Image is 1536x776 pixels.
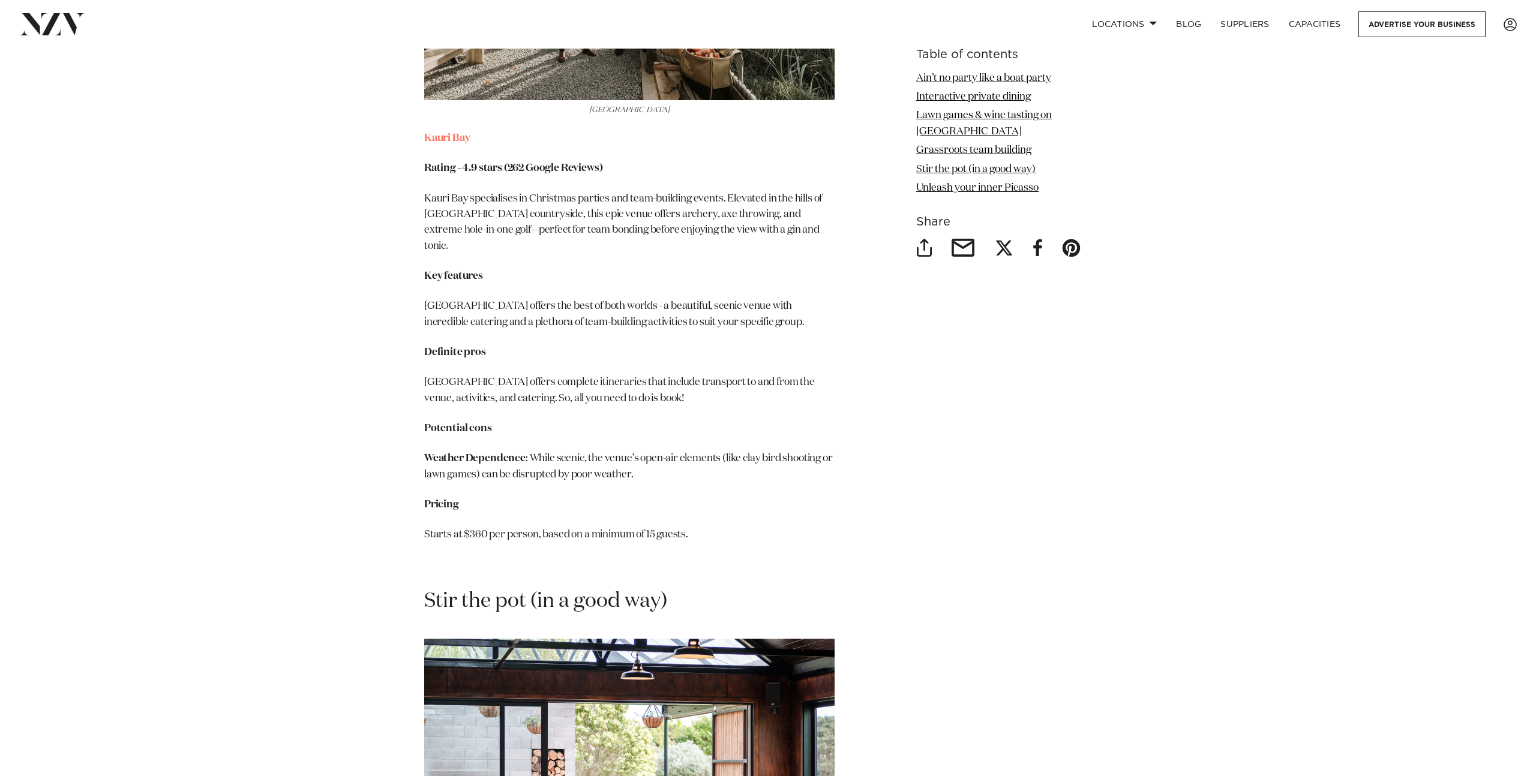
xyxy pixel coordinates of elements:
[916,111,1052,137] a: Lawn games & wine tasting on [GEOGRAPHIC_DATA]
[1211,11,1279,37] a: SUPPLIERS
[424,191,835,254] p: Kauri Bay specialises in Christmas parties and team-building events. Elevated in the hills of [GE...
[424,588,835,615] h2: Stir the pot (in a good way)
[1358,11,1486,37] a: Advertise your business
[424,423,492,434] strong: Potential cons
[916,146,1031,156] a: Grassroots team building
[424,375,835,407] p: [GEOGRAPHIC_DATA] offers complete itineraries that include transport to and from the venue, activ...
[916,164,1036,175] a: Stir the pot (in a good way)
[1082,11,1166,37] a: Locations
[916,49,1112,61] h6: Table of contents
[424,500,459,510] strong: Pricing
[452,133,470,143] a: Bay
[424,453,526,464] strong: Weather Dependence
[916,92,1031,102] a: Interactive private dining
[1166,11,1211,37] a: BLOG
[424,271,483,281] strong: Key features
[916,73,1051,83] a: Ain’t no party like a boat party
[19,13,85,35] img: nzv-logo.png
[424,527,835,543] p: Starts at $360 per person, based on a minimum of 15 guests.
[424,451,835,483] p: : While scenic, the venue’s open-air elements (like clay bird shooting or lawn games) can be disr...
[1279,11,1351,37] a: Capacities
[916,216,1112,228] h6: Share
[424,299,835,330] p: [GEOGRAPHIC_DATA] offers the best of both worlds - a beautiful, scenic venue with incredible cate...
[424,347,486,357] strong: Definite pros
[589,106,670,114] em: [GEOGRAPHIC_DATA]
[916,184,1039,194] a: Unleash your inner Picasso
[424,133,451,143] a: Kauri
[424,163,602,173] strong: Rating - 4.9 stars (262 Google Reviews)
